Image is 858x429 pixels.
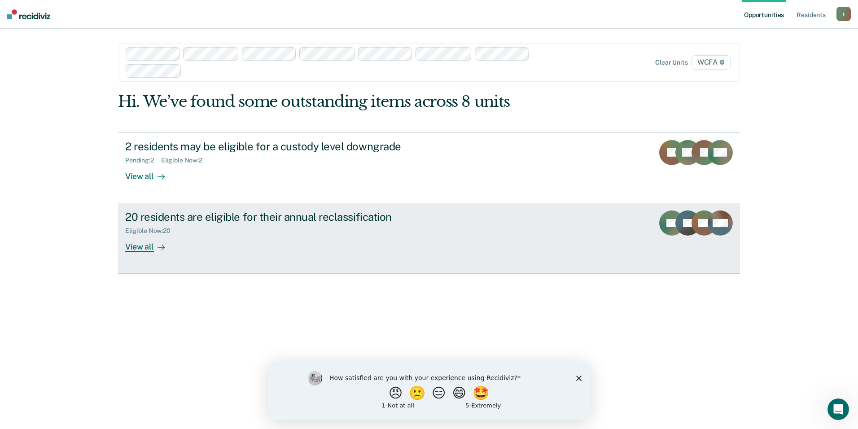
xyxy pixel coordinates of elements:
[125,140,440,153] div: 2 residents may be eligible for a custody level downgrade
[118,132,740,203] a: 2 residents may be eligible for a custody level downgradePending:2Eligible Now:2View all
[836,7,851,21] button: t
[125,210,440,223] div: 20 residents are eligible for their annual reclassification
[118,92,616,111] div: Hi. We’ve found some outstanding items across 8 units
[7,9,50,19] img: Recidiviz
[655,59,688,66] div: Clear units
[692,55,731,70] span: WCFA
[827,398,849,420] iframe: Intercom live chat
[125,164,175,181] div: View all
[125,227,178,235] div: Eligible Now : 20
[125,235,175,252] div: View all
[161,157,210,164] div: Eligible Now : 2
[268,362,590,420] iframe: Survey by Kim from Recidiviz
[125,157,161,164] div: Pending : 2
[118,203,740,274] a: 20 residents are eligible for their annual reclassificationEligible Now:20View all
